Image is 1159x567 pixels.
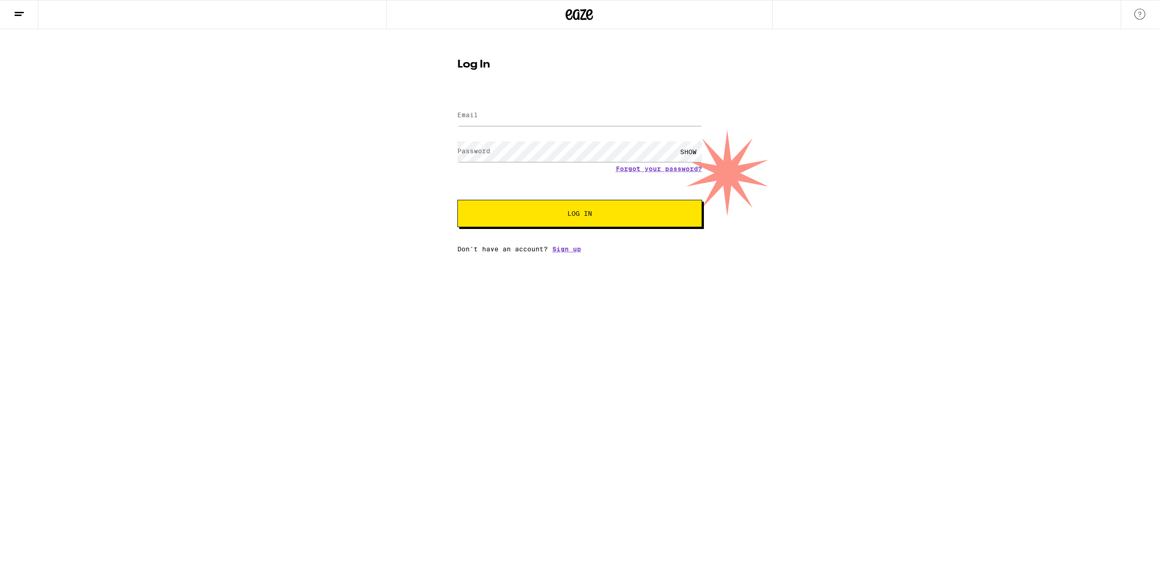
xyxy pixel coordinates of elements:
div: Don't have an account? [457,245,702,253]
label: Email [457,111,478,119]
label: Password [457,147,490,155]
input: Email [457,105,702,126]
a: Sign up [552,245,581,253]
span: Log In [567,210,592,217]
div: SHOW [675,141,702,162]
h1: Log In [457,59,702,70]
a: Forgot your password? [616,165,702,172]
button: Log In [457,200,702,227]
